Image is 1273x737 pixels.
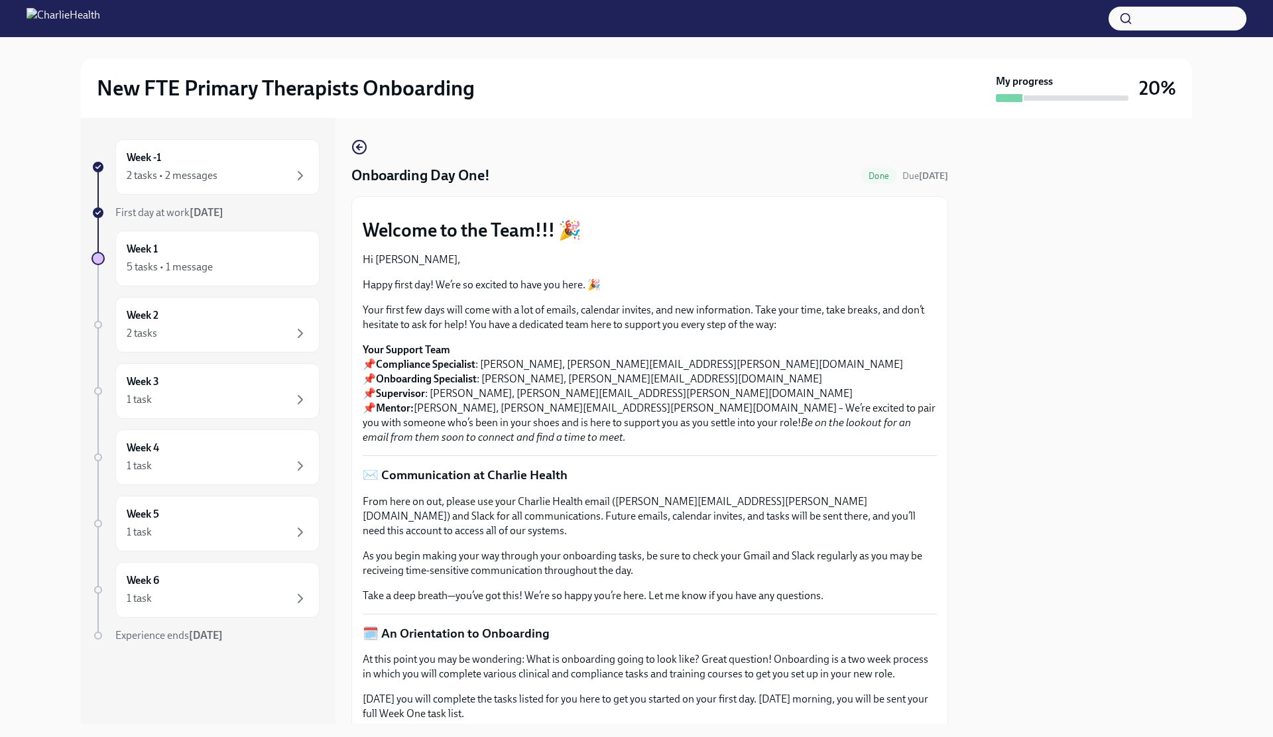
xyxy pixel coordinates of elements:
[861,171,897,181] span: Done
[363,278,937,292] p: Happy first day! We’re so excited to have you here. 🎉
[97,75,475,101] h2: New FTE Primary Therapists Onboarding
[91,297,320,353] a: Week 22 tasks
[363,589,937,603] p: Take a deep breath—you’ve got this! We’re so happy you’re here. Let me know if you have any quest...
[996,74,1053,89] strong: My progress
[376,358,475,370] strong: Compliance Specialist
[363,343,937,445] p: 📌 : [PERSON_NAME], [PERSON_NAME][EMAIL_ADDRESS][PERSON_NAME][DOMAIN_NAME] 📌 : [PERSON_NAME], [PER...
[91,562,320,618] a: Week 61 task
[127,374,159,389] h6: Week 3
[91,231,320,286] a: Week 15 tasks • 1 message
[91,139,320,195] a: Week -12 tasks • 2 messages
[363,467,937,484] p: ✉️ Communication at Charlie Health
[919,170,948,182] strong: [DATE]
[127,507,159,522] h6: Week 5
[363,343,450,356] strong: Your Support Team
[27,8,100,29] img: CharlieHealth
[91,429,320,485] a: Week 41 task
[363,692,937,721] p: [DATE] you will complete the tasks listed for you here to get you started on your first day. [DAT...
[376,387,425,400] strong: Supervisor
[190,206,223,219] strong: [DATE]
[376,402,414,414] strong: Mentor:
[127,459,152,473] div: 1 task
[363,303,937,332] p: Your first few days will come with a lot of emails, calendar invites, and new information. Take y...
[189,629,223,642] strong: [DATE]
[363,494,937,538] p: From here on out, please use your Charlie Health email ([PERSON_NAME][EMAIL_ADDRESS][PERSON_NAME]...
[127,260,213,274] div: 5 tasks • 1 message
[1139,76,1176,100] h3: 20%
[363,218,937,242] p: Welcome to the Team!!! 🎉
[127,308,158,323] h6: Week 2
[127,591,152,606] div: 1 task
[115,629,223,642] span: Experience ends
[363,652,937,681] p: At this point you may be wondering: What is onboarding going to look like? Great question! Onboar...
[91,205,320,220] a: First day at work[DATE]
[363,253,937,267] p: Hi [PERSON_NAME],
[127,525,152,539] div: 1 task
[902,170,948,182] span: September 24th, 2025 10:00
[127,150,161,165] h6: Week -1
[127,326,157,341] div: 2 tasks
[127,168,217,183] div: 2 tasks • 2 messages
[127,242,158,256] h6: Week 1
[363,625,937,642] p: 🗓️ An Orientation to Onboarding
[91,496,320,551] a: Week 51 task
[127,573,159,588] h6: Week 6
[351,166,490,186] h4: Onboarding Day One!
[902,170,948,182] span: Due
[363,549,937,578] p: As you begin making your way through your onboarding tasks, be sure to check your Gmail and Slack...
[91,363,320,419] a: Week 31 task
[127,441,159,455] h6: Week 4
[127,392,152,407] div: 1 task
[376,372,477,385] strong: Onboarding Specialist
[115,206,223,219] span: First day at work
